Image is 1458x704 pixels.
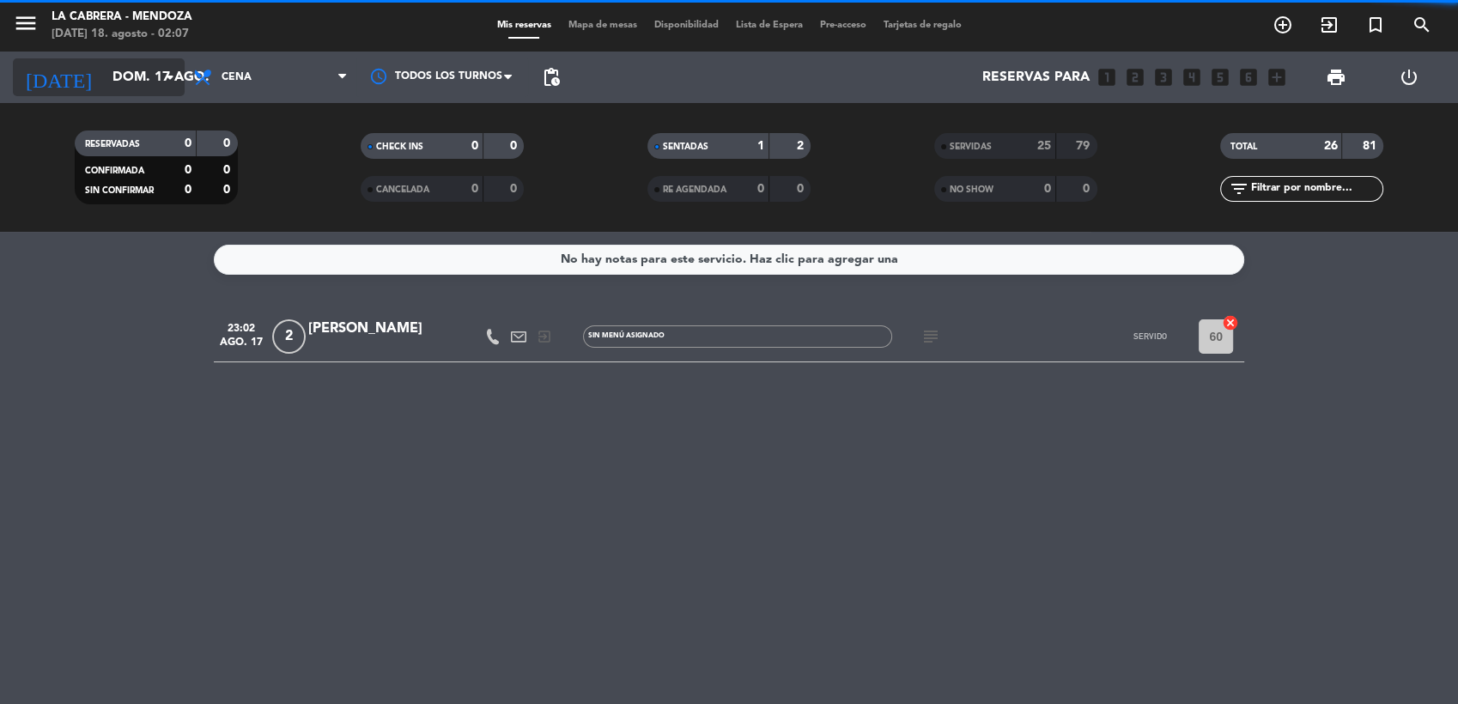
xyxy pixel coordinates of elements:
i: [DATE] [13,58,104,96]
span: Tarjetas de regalo [875,21,970,30]
i: looks_two [1124,66,1146,88]
strong: 0 [757,183,764,195]
div: [PERSON_NAME] [308,318,454,340]
button: menu [13,10,39,42]
span: TOTAL [1230,143,1257,151]
span: 23:02 [220,317,263,337]
i: arrow_drop_down [160,67,180,88]
span: pending_actions [541,67,562,88]
i: exit_to_app [537,329,552,344]
i: add_circle_outline [1273,15,1293,35]
strong: 0 [1083,183,1093,195]
span: CHECK INS [376,143,423,151]
span: Mapa de mesas [560,21,646,30]
strong: 0 [185,184,191,196]
i: turned_in_not [1365,15,1386,35]
i: looks_6 [1237,66,1260,88]
i: exit_to_app [1319,15,1340,35]
span: Reservas para [982,70,1090,86]
i: power_settings_new [1399,67,1419,88]
span: Mis reservas [489,21,560,30]
span: Sin menú asignado [588,332,665,339]
span: SERVIDO [1133,331,1167,341]
i: add_box [1266,66,1288,88]
span: Pre-acceso [811,21,875,30]
strong: 0 [510,140,520,152]
strong: 0 [1044,183,1051,195]
strong: 0 [185,137,191,149]
button: SERVIDO [1107,319,1193,354]
strong: 0 [185,164,191,176]
span: SENTADAS [663,143,708,151]
strong: 81 [1363,140,1380,152]
span: print [1326,67,1346,88]
span: SERVIDAS [950,143,992,151]
strong: 0 [471,140,478,152]
span: CONFIRMADA [85,167,144,175]
i: search [1412,15,1432,35]
strong: 0 [510,183,520,195]
div: LA CABRERA - MENDOZA [52,9,192,26]
i: looks_5 [1209,66,1231,88]
i: cancel [1222,314,1239,331]
strong: 1 [757,140,764,152]
strong: 0 [223,164,234,176]
i: subject [920,326,941,347]
span: Cena [222,71,252,83]
span: CANCELADA [376,185,429,194]
span: Disponibilidad [646,21,727,30]
span: RE AGENDADA [663,185,726,194]
i: looks_3 [1152,66,1175,88]
strong: 0 [223,137,234,149]
i: menu [13,10,39,36]
span: NO SHOW [950,185,993,194]
strong: 0 [471,183,478,195]
i: looks_one [1096,66,1118,88]
strong: 2 [796,140,806,152]
strong: 0 [223,184,234,196]
i: looks_4 [1181,66,1203,88]
span: SIN CONFIRMAR [85,186,154,195]
strong: 25 [1037,140,1051,152]
div: LOG OUT [1373,52,1446,103]
span: RESERVADAS [85,140,140,149]
input: Filtrar por nombre... [1249,179,1382,198]
i: filter_list [1229,179,1249,199]
span: ago. 17 [220,337,263,356]
div: [DATE] 18. agosto - 02:07 [52,26,192,43]
span: 2 [272,319,306,354]
strong: 0 [796,183,806,195]
strong: 26 [1323,140,1337,152]
strong: 79 [1076,140,1093,152]
div: No hay notas para este servicio. Haz clic para agregar una [561,250,898,270]
span: Lista de Espera [727,21,811,30]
